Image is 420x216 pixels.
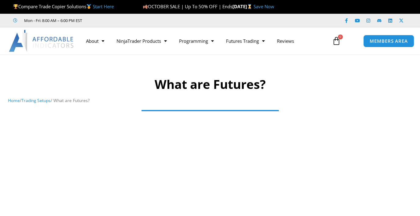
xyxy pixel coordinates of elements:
[370,39,408,43] span: MEMBERS AREA
[13,4,18,9] img: 🏆
[247,4,252,9] img: ⌛
[93,3,114,9] a: Start Here
[232,3,253,9] strong: [DATE]
[220,34,271,48] a: Futures Trading
[253,3,274,9] a: Save Now
[323,32,350,50] a: 0
[8,76,412,93] h1: What are Futures?
[8,97,20,103] a: Home
[173,34,220,48] a: Programming
[271,34,300,48] a: Reviews
[9,30,74,52] img: LogoAI | Affordable Indicators – NinjaTrader
[110,34,173,48] a: NinjaTrader Products
[91,17,182,24] iframe: Customer reviews powered by Trustpilot
[13,3,114,9] span: Compare Trade Copier Solutions
[8,97,412,104] nav: Breadcrumb
[363,35,414,47] a: MEMBERS AREA
[338,35,343,39] span: 0
[143,4,148,9] img: 🍂
[87,4,91,9] img: 🥇
[143,3,232,9] span: OCTOBER SALE | Up To 50% OFF | Ends
[80,34,110,48] a: About
[80,34,328,48] nav: Menu
[23,17,82,24] span: Mon - Fri: 8:00 AM – 6:00 PM EST
[21,97,51,103] a: Trading Setups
